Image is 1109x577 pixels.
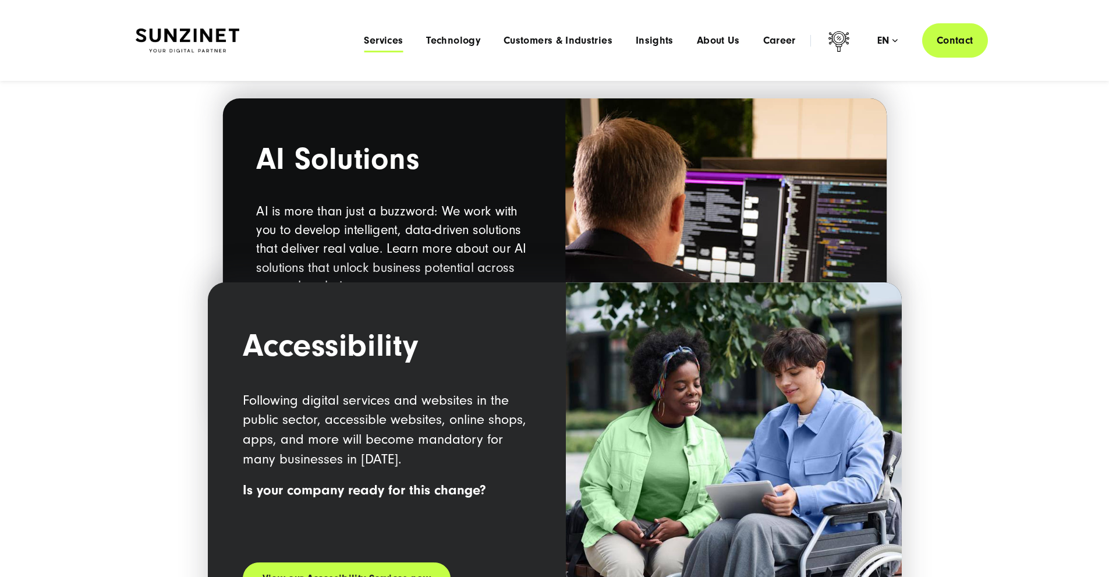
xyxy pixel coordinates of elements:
h2: Accessibility [243,329,531,367]
a: Customers & Industries [504,35,612,47]
img: SUNZINET Full Service Digital Agentur [136,29,239,53]
strong: Is your company ready for this change? [243,482,486,498]
span: Following digital services and websites in the public sector, accessible websites, online shops, ... [243,392,526,467]
a: Technology [426,35,480,47]
a: Contact [922,23,988,58]
a: Insights [636,35,674,47]
a: Career [763,35,796,47]
h2: AI Solutions [256,143,532,180]
div: en [877,35,898,47]
a: Services [364,35,403,47]
img: A business man is shown from the back in front of a big screen with code. Symbol image for AI sol... [565,98,887,430]
p: AI is more than just a buzzword: We work with you to develop intelligent, data-driven solutions t... [256,202,532,296]
a: About Us [697,35,740,47]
